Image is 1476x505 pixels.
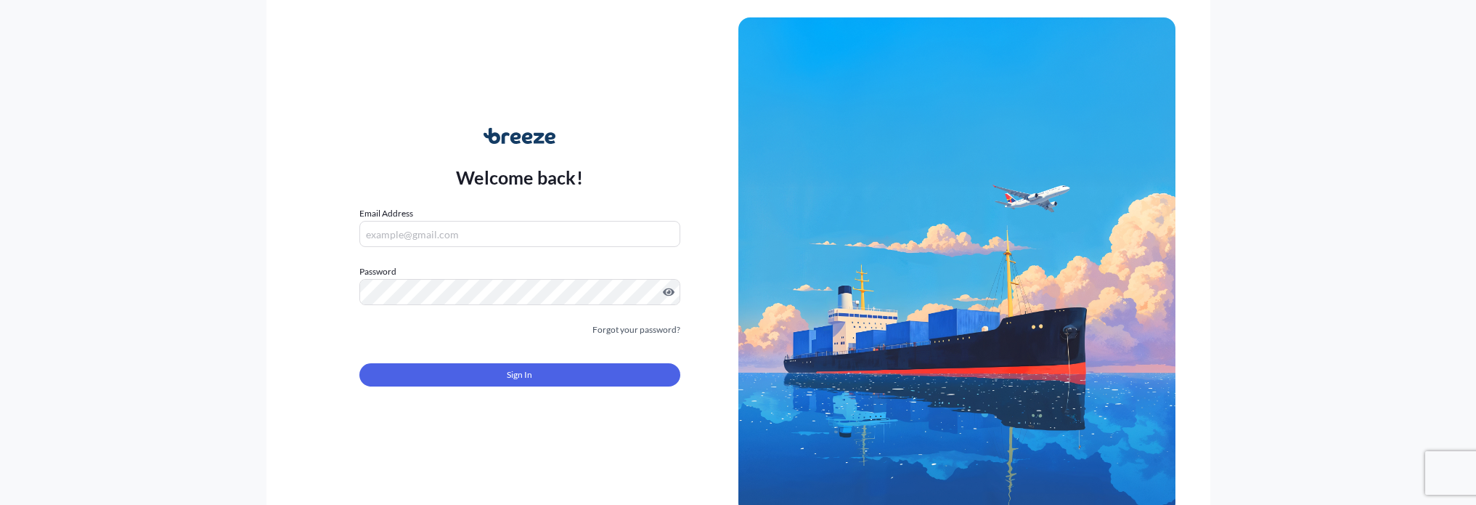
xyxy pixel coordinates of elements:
a: Forgot your password? [592,323,680,337]
p: Welcome back! [456,166,583,189]
span: Sign In [507,368,532,382]
label: Password [359,264,680,279]
button: Show password [663,286,674,298]
input: example@gmail.com [359,221,680,247]
button: Sign In [359,363,680,387]
label: Email Address [359,206,413,221]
